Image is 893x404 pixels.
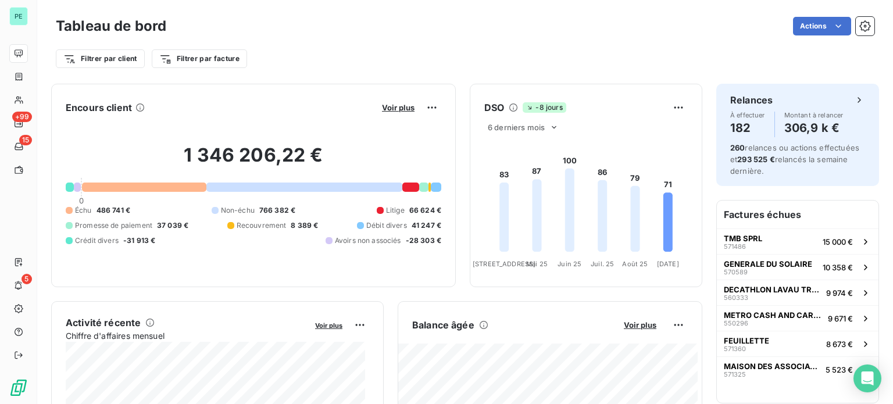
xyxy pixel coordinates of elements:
span: Non-échu [221,205,255,216]
span: 8 389 € [291,220,318,231]
span: 66 624 € [409,205,441,216]
span: 15 [19,135,32,145]
span: TMB SPRL [724,234,762,243]
div: Open Intercom Messenger [853,364,881,392]
button: Actions [793,17,851,35]
span: 293 525 € [737,155,774,164]
span: 37 039 € [157,220,188,231]
span: METRO CASH AND CARRY FRANCE [724,310,823,320]
span: 9 671 € [828,314,853,323]
span: -28 303 € [406,235,441,246]
tspan: Juil. 25 [591,260,614,268]
span: Débit divers [366,220,407,231]
h6: Relances [730,93,773,107]
span: Crédit divers [75,235,119,246]
span: Voir plus [624,320,656,330]
button: GENERALE DU SOLAIRE57058910 358 € [717,254,878,280]
span: 571360 [724,345,746,352]
span: 0 [79,196,84,205]
h2: 1 346 206,22 € [66,144,441,178]
span: Avoirs non associés [335,235,401,246]
button: Filtrer par client [56,49,145,68]
span: 550296 [724,320,748,327]
span: MAISON DES ASSOCIATIONS [724,362,821,371]
span: -8 jours [523,102,566,113]
span: 6 derniers mois [488,123,545,132]
tspan: Juin 25 [558,260,581,268]
span: +99 [12,112,32,122]
span: 9 974 € [826,288,853,298]
span: FEUILLETTE [724,336,769,345]
span: 5 523 € [826,365,853,374]
button: Filtrer par facture [152,49,247,68]
span: 570589 [724,269,748,276]
span: relances ou actions effectuées et relancés la semaine dernière. [730,143,859,176]
button: FEUILLETTE5713608 673 € [717,331,878,356]
span: À effectuer [730,112,765,119]
span: 766 382 € [259,205,295,216]
span: 8 673 € [826,339,853,349]
span: 10 358 € [823,263,853,272]
img: Logo LeanPay [9,378,28,397]
span: DECATHLON LAVAU TROYES [724,285,821,294]
span: 260 [730,143,745,152]
h6: Encours client [66,101,132,115]
span: Litige [386,205,405,216]
span: -31 913 € [123,235,155,246]
tspan: [DATE] [657,260,679,268]
span: Échu [75,205,92,216]
h6: Balance âgée [412,318,474,332]
span: 571486 [724,243,746,250]
span: 560333 [724,294,748,301]
span: 41 247 € [412,220,441,231]
button: METRO CASH AND CARRY FRANCE5502969 671 € [717,305,878,331]
tspan: Mai 25 [526,260,548,268]
span: 486 741 € [97,205,130,216]
span: Voir plus [382,103,415,112]
span: 571325 [724,371,746,378]
button: MAISON DES ASSOCIATIONS5713255 523 € [717,356,878,382]
span: Chiffre d'affaires mensuel [66,330,307,342]
span: 15 000 € [823,237,853,246]
div: PE [9,7,28,26]
span: Promesse de paiement [75,220,152,231]
button: TMB SPRL57148615 000 € [717,228,878,254]
h4: 306,9 k € [784,119,844,137]
h6: Factures échues [717,201,878,228]
button: Voir plus [312,320,346,330]
h6: DSO [484,101,504,115]
span: Voir plus [315,321,342,330]
tspan: Août 25 [622,260,648,268]
span: Montant à relancer [784,112,844,119]
button: DECATHLON LAVAU TROYES5603339 974 € [717,280,878,305]
button: Voir plus [378,102,418,113]
button: Voir plus [620,320,660,330]
span: 5 [22,274,32,284]
tspan: [STREET_ADDRESS] [473,260,535,268]
h3: Tableau de bord [56,16,166,37]
h4: 182 [730,119,765,137]
span: Recouvrement [237,220,287,231]
h6: Activité récente [66,316,141,330]
span: GENERALE DU SOLAIRE [724,259,812,269]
